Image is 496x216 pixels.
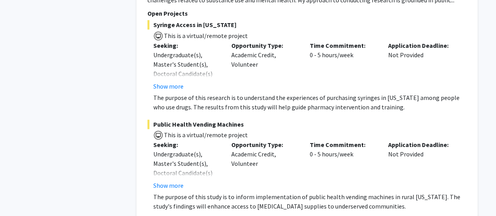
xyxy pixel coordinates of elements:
p: Seeking: [153,140,220,149]
p: Time Commitment: [310,140,376,149]
span: Public Health Vending Machines [147,120,467,129]
span: Syringe Access in [US_STATE] [147,20,467,29]
div: 0 - 5 hours/week [304,41,382,91]
div: Not Provided [382,41,461,91]
span: This is a virtual/remote project [163,32,248,40]
button: Show more [153,181,184,190]
p: The purpose of this research is to understand the experiences of purchasing syringes in [US_STATE... [153,93,467,112]
p: Opportunity Type: [231,140,298,149]
p: The purpose of this study is to inform implementation of public health vending machines in rural ... [153,192,467,211]
div: Not Provided [382,140,461,190]
p: Time Commitment: [310,41,376,50]
div: Academic Credit, Volunteer [225,41,304,91]
div: Academic Credit, Volunteer [225,140,304,190]
p: Application Deadline: [388,41,455,50]
div: 0 - 5 hours/week [304,140,382,190]
p: Open Projects [147,9,467,18]
p: Opportunity Type: [231,41,298,50]
p: Application Deadline: [388,140,455,149]
p: Seeking: [153,41,220,50]
div: Undergraduate(s), Master's Student(s), Doctoral Candidate(s) (PhD, MD, DMD, PharmD, etc.), Postdo... [153,50,220,144]
button: Show more [153,82,184,91]
iframe: Chat [6,181,33,210]
span: This is a virtual/remote project [163,131,248,139]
